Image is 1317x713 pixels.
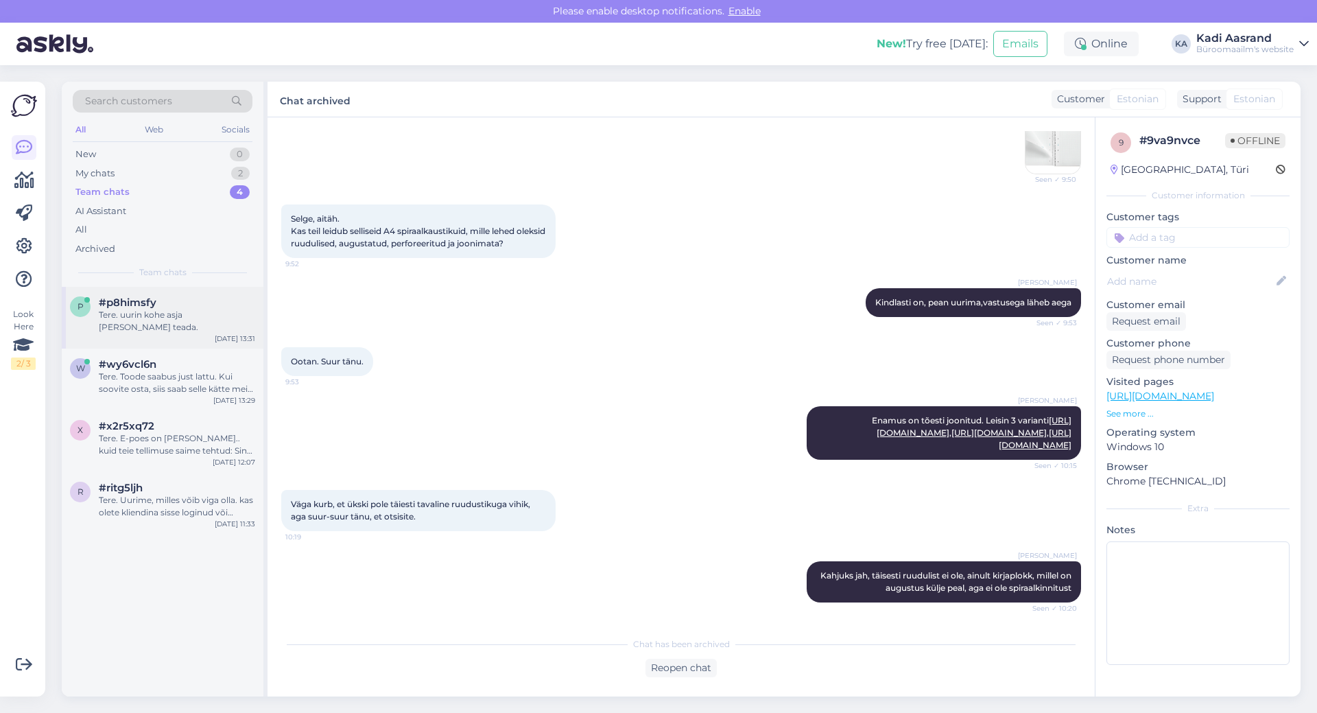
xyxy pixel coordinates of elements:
div: Tere. E-poes on [PERSON_NAME].. kuid teie tellimuse saime tehtud: Sinu tellimuse number on: 20002... [99,432,255,457]
span: [PERSON_NAME] [1018,550,1077,561]
div: Tere. Toode saabus just lattu. Kui soovite osta, siis saab selle kätte meie peterburi tee kauplus... [99,371,255,395]
div: [GEOGRAPHIC_DATA], Türi [1111,163,1249,177]
div: New [75,148,96,161]
div: Kadi Aasrand [1196,33,1294,44]
div: Tere. uurin kohe asja [PERSON_NAME] teada. [99,309,255,334]
p: Customer tags [1106,210,1290,224]
div: Reopen chat [645,659,717,677]
p: Visited pages [1106,375,1290,389]
div: Socials [219,121,252,139]
div: My chats [75,167,115,180]
p: Customer phone [1106,336,1290,351]
span: Seen ✓ 10:15 [1025,460,1077,471]
a: [URL][DOMAIN_NAME] [1106,390,1214,402]
span: Väga kurb, et ükski pole täiesti tavaline ruudustikuga vihik, aga suur-suur tänu, et otsisite. [291,499,532,522]
span: Seen ✓ 9:50 [1025,174,1076,185]
span: Search customers [85,94,172,108]
span: Kindlasti on, pean uurima,vastusega läheb aega [875,297,1071,307]
div: Tere. Uurime, milles võib viga olla. kas olete kliendina sisse loginud või külalisena? [99,494,255,519]
p: Chrome [TECHNICAL_ID] [1106,474,1290,489]
div: [DATE] 12:07 [213,457,255,467]
span: w [76,363,85,373]
span: Team chats [139,266,187,279]
a: Kadi AasrandBüroomaailm's website [1196,33,1309,55]
p: Customer name [1106,253,1290,268]
button: Emails [993,31,1047,57]
div: [DATE] 13:31 [215,334,255,344]
div: Request phone number [1106,351,1231,369]
span: [PERSON_NAME] [1018,277,1077,288]
div: Customer information [1106,189,1290,202]
span: Seen ✓ 9:53 [1025,318,1077,328]
p: Operating system [1106,425,1290,440]
span: Ootan. Suur tänu. [291,356,364,366]
div: 2 / 3 [11,358,36,370]
div: All [75,223,87,237]
p: Notes [1106,523,1290,537]
span: Enamus on tõesti joonitud. Leisin 3 varianti , , [872,415,1071,450]
span: #p8himsfy [99,296,156,309]
span: Enable [724,5,765,17]
span: Offline [1225,133,1285,148]
p: Browser [1106,460,1290,474]
div: Try free [DATE]: [877,36,988,52]
div: Büroomaailm's website [1196,44,1294,55]
p: See more ... [1106,408,1290,420]
label: Chat archived [280,90,351,108]
div: 4 [230,185,250,199]
div: 2 [231,167,250,180]
input: Add a tag [1106,227,1290,248]
div: Web [142,121,166,139]
span: Chat has been archived [633,638,730,651]
span: r [78,487,84,497]
input: Add name [1107,274,1274,289]
div: Request email [1106,312,1186,331]
div: [DATE] 13:29 [213,395,255,406]
div: 0 [230,148,250,161]
div: KA [1172,34,1191,54]
p: Windows 10 [1106,440,1290,454]
div: AI Assistant [75,204,126,218]
div: [DATE] 11:33 [215,519,255,529]
span: Estonian [1117,92,1159,106]
div: Extra [1106,502,1290,515]
b: New! [877,37,906,50]
div: Support [1177,92,1222,106]
img: Attachment [1025,119,1080,174]
div: Archived [75,242,115,256]
div: Team chats [75,185,130,199]
div: All [73,121,88,139]
div: # 9va9nvce [1139,132,1225,149]
span: Seen ✓ 10:20 [1025,603,1077,613]
span: p [78,301,84,312]
div: Customer [1052,92,1105,106]
span: 10:19 [285,532,337,542]
span: Kahjuks jah, täisesti ruudulist ei ole, ainult kirjaplokk, millel on augustus külje peal, aga ei ... [820,570,1073,593]
span: Selge, aitäh. Kas teil leidub selliseid A4 spiraalkaustikuid, mille lehed oleksid ruudulised, aug... [291,213,547,248]
div: Online [1064,32,1139,56]
div: Look Here [11,308,36,370]
a: [URL][DOMAIN_NAME] [951,428,1047,438]
span: [PERSON_NAME] [1018,395,1077,406]
span: #wy6vcl6n [99,358,156,371]
img: Askly Logo [11,93,37,119]
p: Customer email [1106,298,1290,312]
span: #x2r5xq72 [99,420,154,432]
span: 9 [1119,137,1124,148]
span: 9:52 [285,259,337,269]
span: 9:53 [285,377,337,387]
span: #ritg5ljh [99,482,143,494]
span: x [78,425,83,435]
span: Estonian [1233,92,1275,106]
